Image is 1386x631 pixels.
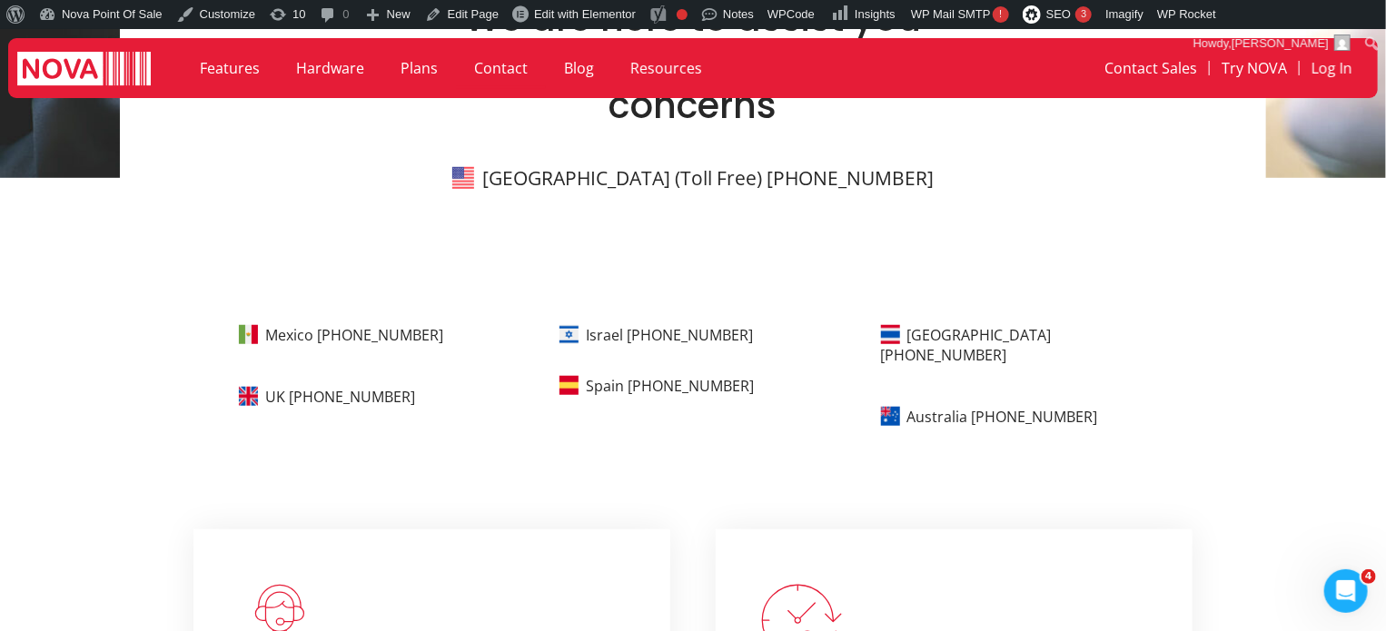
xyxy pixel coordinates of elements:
a: Features [182,47,278,89]
a: Howdy, [1187,29,1358,58]
span: Insights [855,7,896,21]
a: Australia [PHONE_NUMBER] [907,407,1098,427]
a: Israel [PHONE_NUMBER] [586,325,753,345]
a: Resources [612,47,720,89]
a: Blog [546,47,612,89]
div: Focus keyphrase not set [677,9,688,20]
a: Hardware [278,47,382,89]
a: Contact Sales [1093,47,1209,89]
div: 3 [1075,6,1092,23]
span: Edit with Elementor [534,7,636,21]
img: logo white [17,52,151,89]
nav: Menu [182,47,953,89]
a: Spain [PHONE_NUMBER] [586,376,754,396]
a: Mexico [PHONE_NUMBER] [265,325,443,345]
span: [PERSON_NAME] [1232,36,1329,50]
a: Contact [456,47,546,89]
span: 4 [1361,569,1376,584]
nav: Menu [972,47,1364,89]
a: [GEOGRAPHIC_DATA] (Toll Free) [PHONE_NUMBER] [483,165,935,191]
a: Plans [382,47,456,89]
iframe: Intercom live chat [1324,569,1368,613]
a: UK [PHONE_NUMBER] [265,387,415,407]
span: ! [993,6,1009,23]
a: [GEOGRAPHIC_DATA] [PHONE_NUMBER] [881,325,1052,365]
span: SEO [1046,7,1071,21]
a: Try NOVA [1210,47,1299,89]
a: Log In [1300,47,1364,89]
